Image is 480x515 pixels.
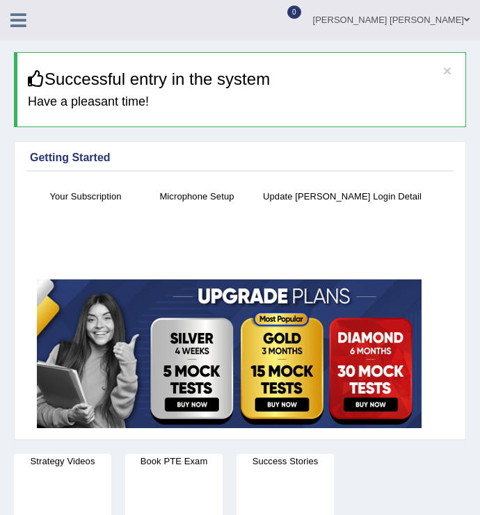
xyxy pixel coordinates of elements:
[259,189,425,204] h4: Update [PERSON_NAME] Login Detail
[125,454,223,468] h4: Book PTE Exam
[14,454,111,468] h4: Strategy Videos
[37,189,134,204] h4: Your Subscription
[30,149,450,166] div: Getting Started
[28,95,455,109] h4: Have a pleasant time!
[148,189,246,204] h4: Microphone Setup
[37,279,422,428] img: small5.jpg
[28,70,455,88] h3: Successful entry in the system
[443,63,451,78] button: ×
[237,454,334,468] h4: Success Stories
[287,6,301,19] span: 0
